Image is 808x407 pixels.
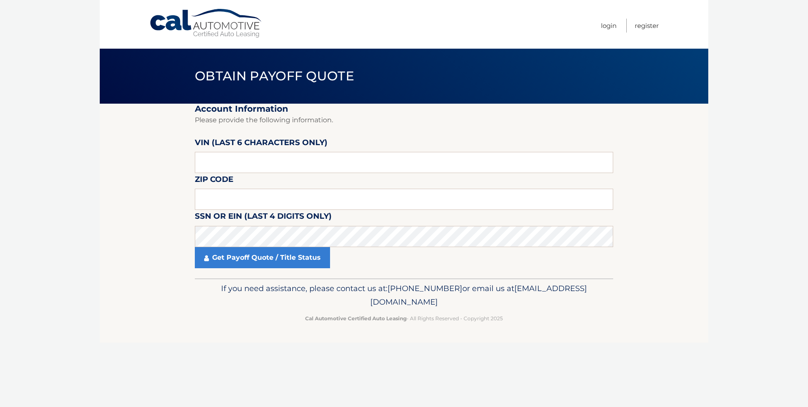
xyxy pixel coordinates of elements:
label: VIN (last 6 characters only) [195,136,328,152]
a: Get Payoff Quote / Title Status [195,247,330,268]
span: [PHONE_NUMBER] [388,283,462,293]
p: If you need assistance, please contact us at: or email us at [200,282,608,309]
span: Obtain Payoff Quote [195,68,354,84]
p: - All Rights Reserved - Copyright 2025 [200,314,608,323]
a: Cal Automotive [149,8,263,38]
a: Register [635,19,659,33]
label: Zip Code [195,173,233,189]
label: SSN or EIN (last 4 digits only) [195,210,332,225]
p: Please provide the following information. [195,114,613,126]
strong: Cal Automotive Certified Auto Leasing [305,315,407,322]
h2: Account Information [195,104,613,114]
a: Login [601,19,617,33]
